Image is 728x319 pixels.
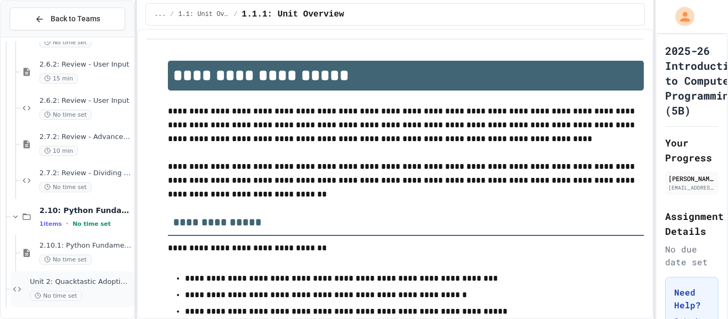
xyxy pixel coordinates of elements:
[51,13,100,24] span: Back to Teams
[668,184,715,192] div: [EMAIL_ADDRESS][DOMAIN_NAME]
[39,96,132,105] span: 2.6.2: Review - User Input
[72,220,111,227] span: No time set
[664,4,697,29] div: My Account
[39,182,92,192] span: No time set
[39,206,132,215] span: 2.10: Python Fundamentals Exam
[665,243,718,268] div: No due date set
[39,60,132,69] span: 2.6.2: Review - User Input
[39,146,78,156] span: 10 min
[39,110,92,120] span: No time set
[39,73,78,84] span: 15 min
[233,10,237,19] span: /
[30,277,132,287] span: Unit 2: Quacktastic Adoption Adventure
[39,241,132,250] span: 2.10.1: Python Fundamentals Exam
[665,209,718,239] h2: Assignment Details
[39,37,92,47] span: No time set
[674,286,709,312] h3: Need Help?
[665,135,718,165] h2: Your Progress
[39,255,92,265] span: No time set
[242,8,344,21] span: 1.1.1: Unit Overview
[39,133,132,142] span: 2.7.2: Review - Advanced Math
[668,174,715,183] div: [PERSON_NAME] Trainer
[39,169,132,178] span: 2.7.2: Review - Dividing a number
[10,7,125,30] button: Back to Teams
[66,219,68,228] span: •
[155,10,166,19] span: ...
[170,10,174,19] span: /
[30,291,82,301] span: No time set
[39,220,62,227] span: 1 items
[178,10,229,19] span: 1.1: Unit Overview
